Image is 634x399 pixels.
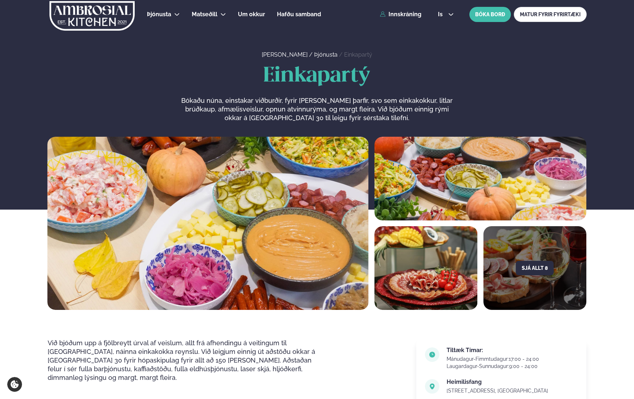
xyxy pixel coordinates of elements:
[314,51,338,58] a: Þjónusta
[49,1,135,31] img: logo
[447,356,509,362] span: Mánudagur-Fimmtudagur:
[514,7,587,22] a: MATUR FYRIR FYRIRTÆKI
[181,96,453,122] p: Bókaðu núna, einstakar viðburðir, fyrir [PERSON_NAME] þarfir, svo sem einkakokkur, litlar brúðkau...
[192,10,217,19] a: Matseðill
[238,10,265,19] a: Um okkur
[374,226,478,310] img: image alt
[447,378,482,385] span: Heimilisfang
[339,51,344,58] span: /
[438,12,445,17] span: is
[192,11,217,18] span: Matseðill
[447,388,578,394] p: [STREET_ADDRESS], [GEOGRAPHIC_DATA]
[344,51,372,58] a: Einkapartý
[447,356,539,362] span: 17:00 - 24:00
[425,379,439,394] img: image alt
[47,137,368,310] img: image alt
[432,12,459,17] button: is
[277,11,321,18] span: Hafðu samband
[262,51,308,58] a: [PERSON_NAME]
[264,66,370,86] span: Einkapartý
[277,10,321,19] a: Hafðu samband
[147,10,171,19] a: Þjónusta
[469,7,511,22] button: BÓKA BORÐ
[48,339,325,382] p: Við bjóðum upp á fjölbreytt úrval af veislum, allt frá afhendingu á veitingum til [GEOGRAPHIC_DAT...
[447,363,538,369] span: 9:00 - 24:00
[238,11,265,18] span: Um okkur
[516,261,554,275] button: Sjá allt 8
[447,347,483,354] span: Tiltæk Tímar:
[7,377,22,392] a: Cookie settings
[380,11,421,18] a: Innskráning
[374,137,587,220] img: image alt
[309,51,314,58] span: /
[447,363,509,369] span: Laugardagur-Sunnudagur:
[147,11,171,18] span: Þjónusta
[425,347,439,362] img: image alt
